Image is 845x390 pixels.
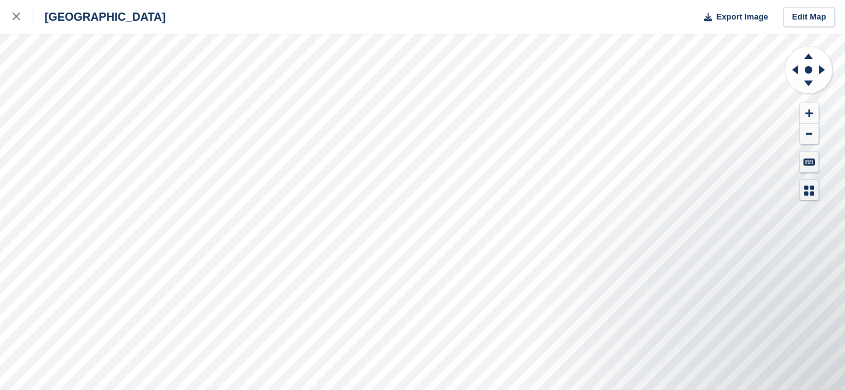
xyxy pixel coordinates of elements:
[800,103,819,124] button: Zoom In
[716,11,768,23] span: Export Image
[800,124,819,145] button: Zoom Out
[697,7,768,28] button: Export Image
[783,7,835,28] a: Edit Map
[33,9,165,25] div: [GEOGRAPHIC_DATA]
[800,152,819,172] button: Keyboard Shortcuts
[800,180,819,201] button: Map Legend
